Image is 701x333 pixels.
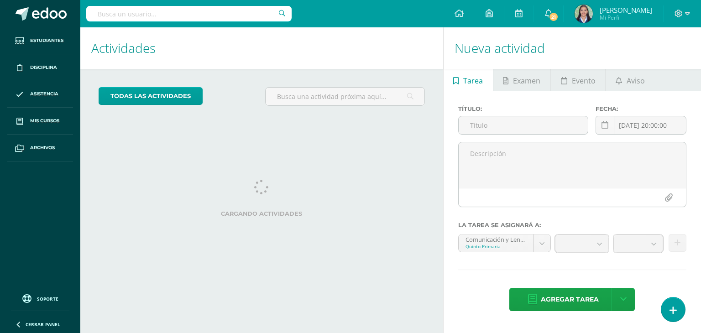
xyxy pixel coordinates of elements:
[459,116,588,134] input: Título
[600,14,652,21] span: Mi Perfil
[466,243,527,250] div: Quinto Primaria
[7,54,73,81] a: Disciplina
[86,6,292,21] input: Busca un usuario...
[30,117,59,125] span: Mis cursos
[596,116,686,134] input: Fecha de entrega
[30,37,63,44] span: Estudiantes
[463,70,483,92] span: Tarea
[99,87,203,105] a: todas las Actividades
[91,27,432,69] h1: Actividades
[466,234,527,243] div: Comunicación y Lenguaje L1 'A'
[600,5,652,15] span: [PERSON_NAME]
[30,144,55,151] span: Archivos
[7,108,73,135] a: Mis cursos
[11,292,69,304] a: Soporte
[37,296,58,302] span: Soporte
[7,135,73,161] a: Archivos
[596,105,686,112] label: Fecha:
[7,27,73,54] a: Estudiantes
[572,70,596,92] span: Evento
[458,222,686,229] label: La tarea se asignará a:
[458,105,588,112] label: Título:
[30,64,57,71] span: Disciplina
[30,90,58,98] span: Asistencia
[99,210,425,217] label: Cargando actividades
[455,27,690,69] h1: Nueva actividad
[627,70,645,92] span: Aviso
[551,69,605,91] a: Evento
[444,69,493,91] a: Tarea
[575,5,593,23] img: 018c042a8e8dd272ac269bce2b175a24.png
[266,88,424,105] input: Busca una actividad próxima aquí...
[513,70,540,92] span: Examen
[7,81,73,108] a: Asistencia
[606,69,654,91] a: Aviso
[459,234,551,252] a: Comunicación y Lenguaje L1 'A'Quinto Primaria
[493,69,550,91] a: Examen
[549,12,559,22] span: 21
[26,321,60,328] span: Cerrar panel
[541,288,599,311] span: Agregar tarea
